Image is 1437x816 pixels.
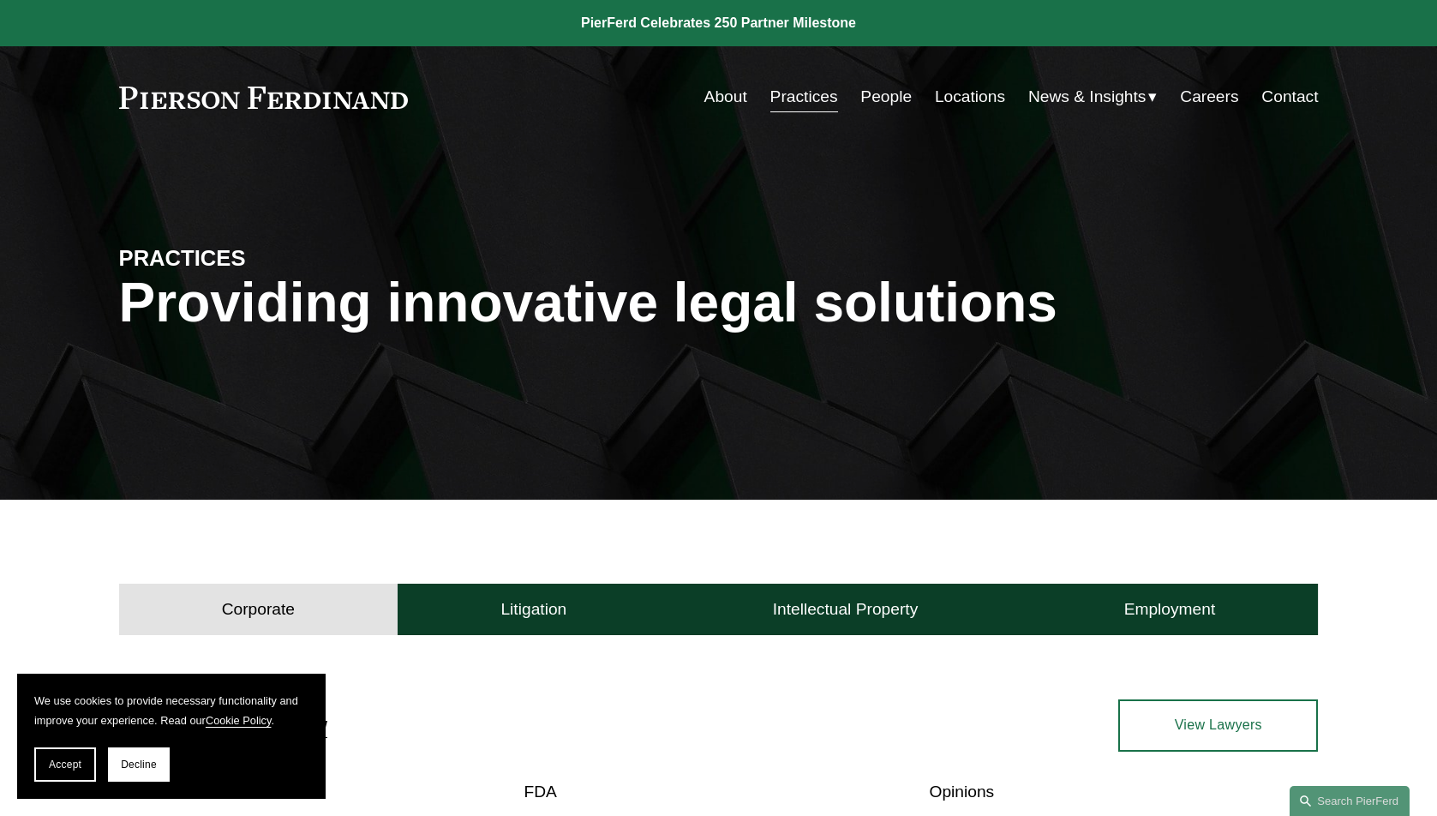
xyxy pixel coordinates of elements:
[1261,81,1318,113] a: Contact
[1290,786,1410,816] a: Search this site
[121,759,157,771] span: Decline
[49,759,81,771] span: Accept
[119,713,327,737] a: Corporate Overview
[935,81,1005,113] a: Locations
[1124,599,1216,620] h4: Employment
[206,714,272,727] a: Cookie Policy
[34,747,96,782] button: Accept
[1118,699,1318,751] a: View Lawyers
[222,599,295,620] h4: Corporate
[773,599,919,620] h4: Intellectual Property
[108,747,170,782] button: Decline
[704,81,747,113] a: About
[770,81,838,113] a: Practices
[34,691,308,730] p: We use cookies to provide necessary functionality and improve your experience. Read our .
[860,81,912,113] a: People
[524,783,557,801] a: FDA
[1028,82,1147,112] span: News & Insights
[17,674,326,799] section: Cookie banner
[1180,81,1238,113] a: Careers
[929,783,994,801] a: Opinions
[119,272,1319,334] h1: Providing innovative legal solutions
[1028,81,1158,113] a: folder dropdown
[119,244,419,272] h4: PRACTICES
[500,599,566,620] h4: Litigation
